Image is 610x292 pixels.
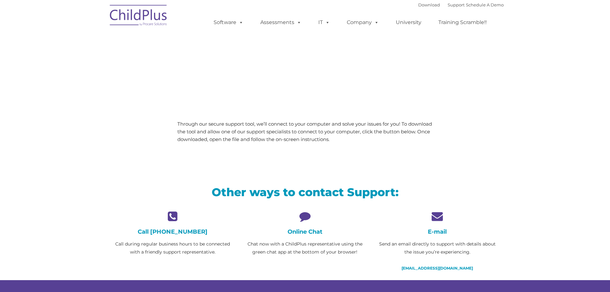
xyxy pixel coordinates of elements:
a: Software [207,16,250,29]
h4: Call [PHONE_NUMBER] [111,228,234,235]
p: Through our secure support tool, we’ll connect to your computer and solve your issues for you! To... [177,120,433,143]
h2: Other ways to contact Support: [111,185,499,199]
a: Schedule A Demo [466,2,504,7]
a: IT [312,16,336,29]
img: ChildPlus by Procare Solutions [107,0,171,32]
a: Assessments [254,16,308,29]
p: Call during regular business hours to be connected with a friendly support representative. [111,240,234,256]
a: Training Scramble!! [432,16,493,29]
a: [EMAIL_ADDRESS][DOMAIN_NAME] [402,266,473,271]
a: Company [340,16,385,29]
a: University [389,16,428,29]
p: Send an email directly to support with details about the issue you’re experiencing. [376,240,499,256]
p: Chat now with a ChildPlus representative using the green chat app at the bottom of your browser! [244,240,366,256]
span: LiveSupport with SplashTop [111,46,351,66]
h4: E-mail [376,228,499,235]
a: Download [418,2,440,7]
h4: Online Chat [244,228,366,235]
a: Support [448,2,465,7]
font: | [418,2,504,7]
